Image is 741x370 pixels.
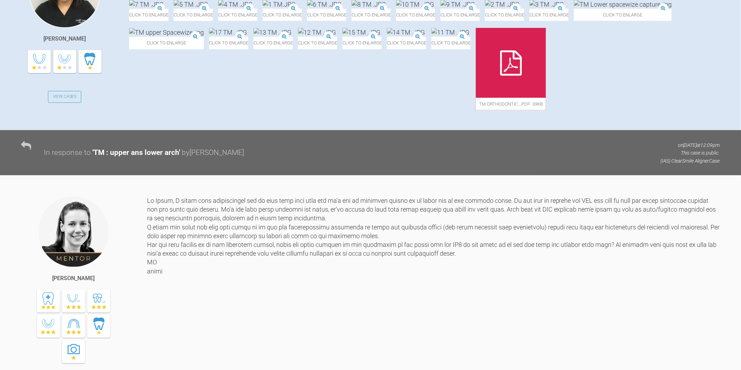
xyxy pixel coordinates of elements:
[431,37,471,49] span: Click to enlarge
[396,9,435,21] span: Click to enlarge
[43,34,86,43] div: [PERSON_NAME]
[129,9,168,21] span: Click to enlarge
[263,9,302,21] span: Click to enlarge
[209,28,247,37] img: 17 TM .JPG
[431,28,469,37] img: 11 TM .JPG
[254,37,293,49] span: Click to enlarge
[574,9,672,21] span: Click to enlarge
[129,28,204,37] img: TM upper Spacewize .jpg
[92,147,180,159] div: ' TM : upper ans lower arch '
[476,98,546,110] span: TM orthodontic….pdf - 39KB
[298,28,336,37] img: 12 TM .JPG
[53,274,95,283] div: [PERSON_NAME]
[661,141,720,149] p: on [DATE] at 12:09pm
[48,91,82,103] a: View Cases
[387,28,425,37] img: 14 TM .JPG
[352,9,391,21] span: Click to enlarge
[254,28,291,37] img: 13 TM .JPG
[182,147,244,159] div: by [PERSON_NAME]
[218,9,257,21] span: Click to enlarge
[129,37,204,49] span: Click to enlarge
[441,9,480,21] span: Click to enlarge
[342,28,380,37] img: 15 TM .JPG
[307,9,346,21] span: Click to enlarge
[661,157,720,165] p: (IAS) ClearSmile Aligner Case
[342,37,382,49] span: Click to enlarge
[387,37,426,49] span: Click to enlarge
[174,9,213,21] span: Click to enlarge
[529,9,569,21] span: Click to enlarge
[44,147,91,159] div: In response to
[209,37,248,49] span: Click to enlarge
[485,9,524,21] span: Click to enlarge
[661,149,720,157] p: This case is public.
[38,196,109,268] img: Kelly Toft
[298,37,337,49] span: Click to enlarge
